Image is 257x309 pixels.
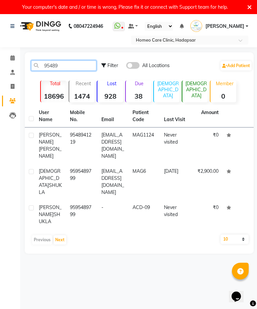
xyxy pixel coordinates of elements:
[97,92,123,100] strong: 928
[128,105,160,127] th: Patient Code
[157,81,179,99] p: [DEMOGRAPHIC_DATA]
[182,104,208,112] strong: 2400
[191,164,222,200] td: ₹2,900.00
[190,20,202,32] img: Dr Komal Saste
[39,132,62,145] span: [PERSON_NAME]
[221,61,252,70] a: Add Patient
[197,105,223,120] th: Amount
[69,92,95,100] strong: 1474
[17,17,63,36] img: logo
[39,182,62,195] span: SHUKLA
[72,81,95,87] p: Recent
[39,146,62,159] span: [PERSON_NAME]
[191,127,222,164] td: ₹0
[66,200,97,229] td: 9595489799
[210,92,236,100] strong: 0
[126,92,151,100] strong: 38
[160,127,191,164] td: Never visited
[100,81,123,87] p: Lost
[205,23,244,30] span: [PERSON_NAME]
[97,164,128,200] td: [EMAIL_ADDRESS][DOMAIN_NAME]
[97,105,128,127] th: Email
[41,92,66,100] strong: 18696
[128,200,160,229] td: ACD-09
[66,105,97,127] th: Mobile No.
[44,81,66,87] p: Total
[229,282,250,302] iframe: chat widget
[191,200,222,229] td: ₹0
[31,60,96,71] input: Search by Name/Mobile/Email/Code
[66,127,97,164] td: 9548941219
[97,200,128,229] td: -
[54,235,66,245] button: Next
[97,127,128,164] td: [EMAIL_ADDRESS][DOMAIN_NAME]
[160,105,191,127] th: Last Visit
[39,204,62,217] span: [PERSON_NAME]
[142,62,170,69] span: All Locations
[66,164,97,200] td: 9595489799
[160,200,191,229] td: Never visited
[128,164,160,200] td: MAG6
[185,81,208,99] p: [DEMOGRAPHIC_DATA]
[22,3,228,11] div: Your computer's date and / or time is wrong, Please fix it or connect with Support team for help.
[39,168,61,188] span: [DEMOGRAPHIC_DATA]
[107,62,118,68] span: Filter
[154,104,179,112] strong: 2490
[35,105,66,127] th: User Name
[127,81,151,87] p: Due
[213,81,236,87] p: Member
[160,164,191,200] td: [DATE]
[74,17,103,36] b: 08047224946
[128,127,160,164] td: MAG1124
